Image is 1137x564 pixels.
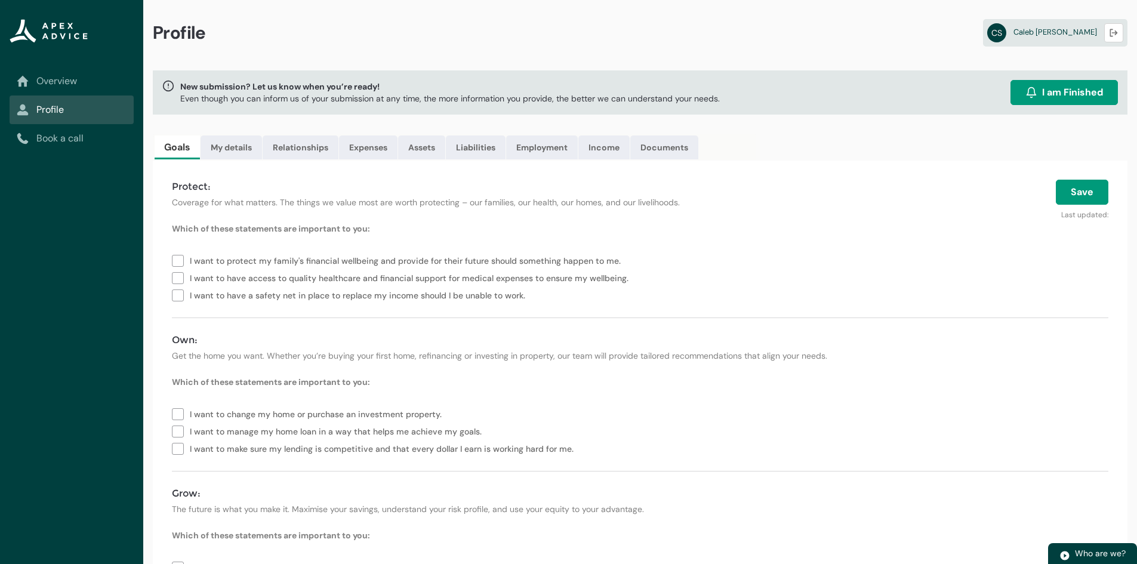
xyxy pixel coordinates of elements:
p: Which of these statements are important to you: [172,376,1108,388]
h4: Protect: [172,180,791,194]
abbr: CS [987,23,1006,42]
span: I am Finished [1042,85,1103,100]
img: Apex Advice Group [10,19,88,43]
a: Expenses [339,135,398,159]
p: Which of these statements are important to you: [172,223,1108,235]
h4: Own: [172,333,1108,347]
a: Employment [506,135,578,159]
button: Save [1056,180,1108,205]
a: Assets [398,135,445,159]
p: Even though you can inform us of your submission at any time, the more information you provide, t... [180,93,720,104]
a: Documents [630,135,698,159]
span: Who are we? [1075,548,1126,559]
button: Logout [1104,23,1123,42]
a: Relationships [263,135,338,159]
p: The future is what you make it. Maximise your savings, understand your risk profile, and use your... [172,503,1108,515]
a: Profile [17,103,127,117]
p: Coverage for what matters. The things we value most are worth protecting – our families, our heal... [172,196,791,208]
span: I want to make sure my lending is competitive and that every dollar I earn is working hard for me. [190,439,578,457]
span: I want to manage my home loan in a way that helps me achieve my goals. [190,422,486,439]
p: Last updated: [806,205,1108,220]
span: I want to change my home or purchase an investment property. [190,405,446,422]
span: I want to have access to quality healthcare and financial support for medical expenses to ensure ... [190,269,633,286]
a: Liabilities [446,135,506,159]
nav: Sub page [10,67,134,153]
a: CSCaleb [PERSON_NAME] [983,19,1127,47]
span: Profile [153,21,206,44]
span: Caleb [PERSON_NAME] [1013,27,1097,37]
p: Which of these statements are important to you: [172,529,1108,541]
a: Income [578,135,630,159]
h4: Grow: [172,486,1108,501]
button: I am Finished [1010,80,1118,105]
a: Goals [155,135,200,159]
img: alarm.svg [1025,87,1037,98]
a: Overview [17,74,127,88]
a: My details [201,135,262,159]
span: I want to protect my family's financial wellbeing and provide for their future should something h... [190,251,625,269]
a: Book a call [17,131,127,146]
span: I want to have a safety net in place to replace my income should I be unable to work. [190,286,530,303]
p: Get the home you want. Whether you’re buying your first home, refinancing or investing in propert... [172,350,1108,362]
img: play.svg [1059,550,1070,561]
span: New submission? Let us know when you’re ready! [180,81,720,93]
